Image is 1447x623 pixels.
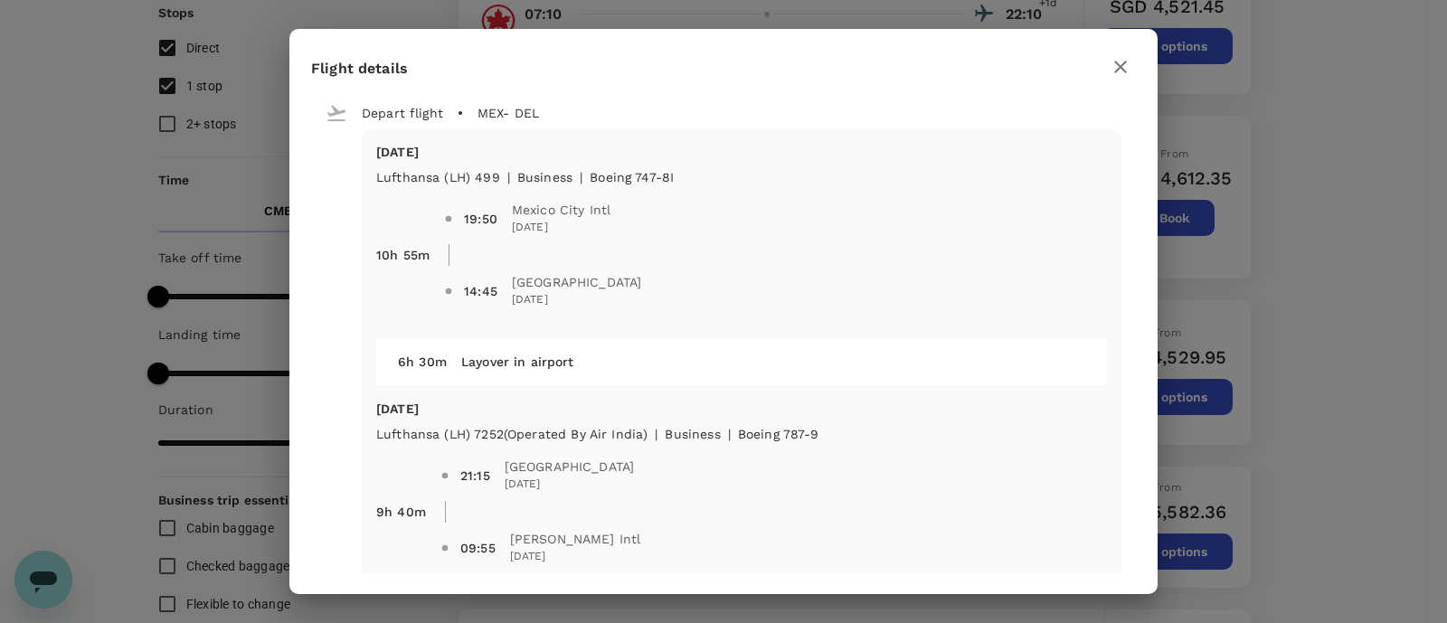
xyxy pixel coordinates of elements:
[512,219,610,237] span: [DATE]
[590,168,674,186] p: Boeing 747-8I
[738,425,819,443] p: Boeing 787-9
[512,291,642,309] span: [DATE]
[460,539,496,557] div: 09:55
[510,530,641,548] span: [PERSON_NAME] Intl
[311,60,408,77] span: Flight details
[505,458,635,476] span: [GEOGRAPHIC_DATA]
[398,354,447,369] span: 6h 30m
[512,273,642,291] span: [GEOGRAPHIC_DATA]
[510,548,641,566] span: [DATE]
[376,168,500,186] p: Lufthansa (LH) 499
[580,170,582,184] span: |
[728,427,731,441] span: |
[376,143,1107,161] p: [DATE]
[464,282,497,300] div: 14:45
[517,168,572,186] p: business
[461,354,574,369] span: Layover in airport
[376,503,426,521] p: 9h 40m
[655,427,657,441] span: |
[362,104,443,122] p: Depart flight
[507,170,510,184] span: |
[464,210,497,228] div: 19:50
[376,246,430,264] p: 10h 55m
[512,201,610,219] span: Mexico City Intl
[376,425,648,443] p: Lufthansa (LH) 7252 (Operated by Air India)
[665,425,720,443] p: business
[478,104,539,122] p: MEX - DEL
[460,467,490,485] div: 21:15
[376,400,1107,418] p: [DATE]
[505,476,635,494] span: [DATE]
